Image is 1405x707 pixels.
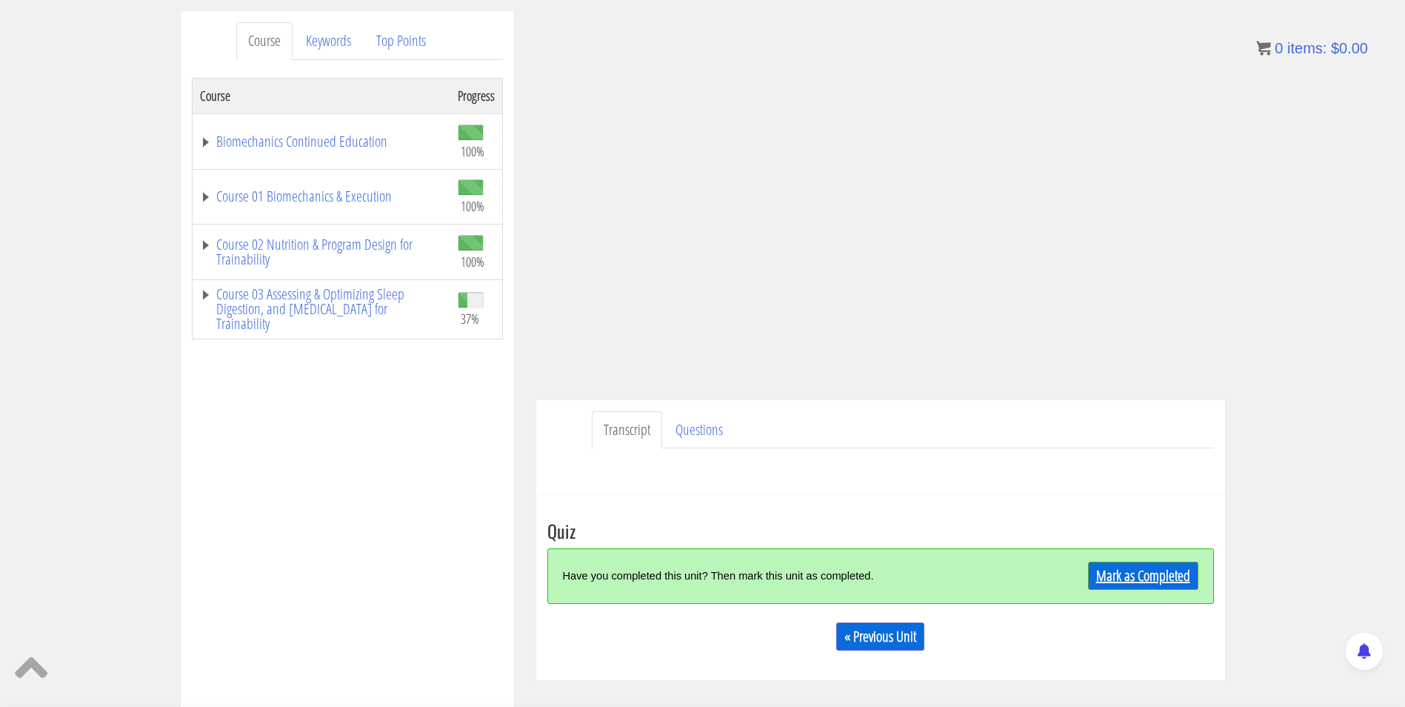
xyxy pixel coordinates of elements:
[1275,40,1283,56] span: 0
[294,22,363,60] a: Keywords
[200,134,443,149] a: Biomechanics Continued Education
[1256,41,1271,56] img: icon11.png
[461,253,484,270] span: 100%
[450,78,503,113] th: Progress
[192,78,450,113] th: Course
[592,411,662,449] a: Transcript
[200,189,443,204] a: Course 01 Biomechanics & Execution
[1256,40,1368,56] a: 0 items: $0.00
[461,143,484,159] span: 100%
[1088,562,1198,590] a: Mark as Completed
[236,22,293,60] a: Course
[547,521,1214,540] h3: Quiz
[461,311,479,327] span: 37%
[364,22,438,60] a: Top Points
[200,237,443,267] a: Course 02 Nutrition & Program Design for Trainability
[461,198,484,214] span: 100%
[1331,40,1339,56] span: $
[200,287,443,331] a: Course 03 Assessing & Optimizing Sleep Digestion, and [MEDICAL_DATA] for Trainability
[1287,40,1326,56] span: items:
[664,411,735,449] a: Questions
[563,560,1032,592] div: Have you completed this unit? Then mark this unit as completed.
[1331,40,1368,56] bdi: 0.00
[836,623,924,651] a: « Previous Unit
